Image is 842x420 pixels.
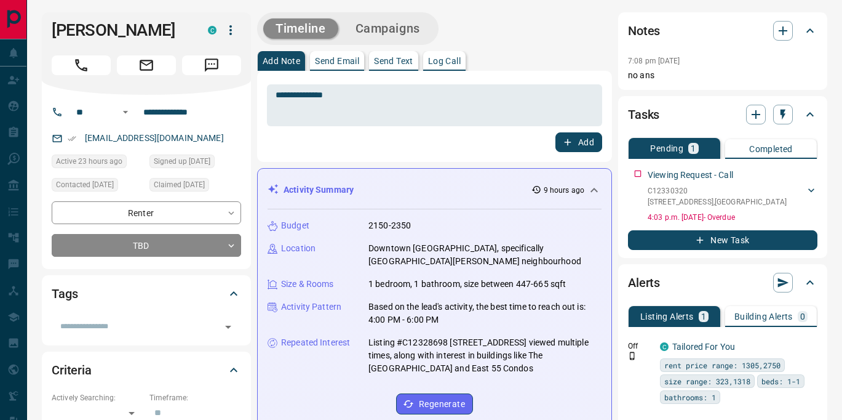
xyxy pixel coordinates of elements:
[281,278,334,291] p: Size & Rooms
[56,179,114,191] span: Contacted [DATE]
[52,279,241,309] div: Tags
[701,312,706,321] p: 1
[628,105,659,124] h2: Tasks
[555,132,602,152] button: Add
[368,278,566,291] p: 1 bedroom, 1 bathroom, size between 447-665 sqft
[648,183,817,210] div: C12330320[STREET_ADDRESS],[GEOGRAPHIC_DATA]
[149,178,241,195] div: Thu Aug 14 2025
[664,375,750,387] span: size range: 323,1318
[52,155,143,172] div: Fri Aug 15 2025
[664,391,716,403] span: bathrooms: 1
[650,144,683,153] p: Pending
[52,360,92,380] h2: Criteria
[182,55,241,75] span: Message
[628,268,817,297] div: Alerts
[56,155,122,168] span: Active 23 hours ago
[368,336,602,375] p: Listing #C12328698 [STREET_ADDRESS] viewed multiple times, along with interest in buildings like ...
[648,196,787,208] p: [STREET_ADDRESS] , [GEOGRAPHIC_DATA]
[284,184,354,196] p: Activity Summary
[263,18,338,39] button: Timeline
[52,55,111,75] span: Call
[281,242,316,255] p: Location
[396,394,473,414] button: Regenerate
[281,219,309,232] p: Budget
[315,57,359,65] p: Send Email
[149,392,241,403] p: Timeframe:
[628,273,660,293] h2: Alerts
[281,336,350,349] p: Repeated Interest
[117,55,176,75] span: Email
[52,20,189,40] h1: [PERSON_NAME]
[660,342,669,351] div: condos.ca
[628,57,680,65] p: 7:08 pm [DATE]
[374,57,413,65] p: Send Text
[85,133,224,143] a: [EMAIL_ADDRESS][DOMAIN_NAME]
[749,145,793,153] p: Completed
[628,100,817,129] div: Tasks
[368,242,602,268] p: Downtown [GEOGRAPHIC_DATA], specifically [GEOGRAPHIC_DATA][PERSON_NAME] neighbourhood
[691,144,696,153] p: 1
[52,355,241,385] div: Criteria
[52,201,241,224] div: Renter
[628,341,653,352] p: Off
[544,185,584,196] p: 9 hours ago
[268,179,602,201] div: Activity Summary9 hours ago
[648,185,787,196] p: C12330320
[68,134,76,143] svg: Email Verified
[648,169,733,182] p: Viewing Request - Call
[640,312,694,321] p: Listing Alerts
[664,359,780,371] span: rent price range: 1305,2750
[628,21,660,41] h2: Notes
[628,16,817,46] div: Notes
[628,352,637,360] svg: Push Notification Only
[52,178,143,195] div: Thu Aug 14 2025
[368,301,602,326] p: Based on the lead's activity, the best time to reach out is: 4:00 PM - 6:00 PM
[628,230,817,250] button: New Task
[208,26,216,34] div: condos.ca
[220,318,237,336] button: Open
[154,179,205,191] span: Claimed [DATE]
[343,18,432,39] button: Campaigns
[149,155,241,172] div: Thu Aug 14 2025
[52,284,77,304] h2: Tags
[52,392,143,403] p: Actively Searching:
[761,375,800,387] span: beds: 1-1
[628,69,817,82] p: no ans
[428,57,461,65] p: Log Call
[281,301,341,313] p: Activity Pattern
[734,312,793,321] p: Building Alerts
[263,57,300,65] p: Add Note
[52,234,241,257] div: TBD
[118,105,133,119] button: Open
[800,312,805,321] p: 0
[154,155,210,168] span: Signed up [DATE]
[672,342,735,352] a: Tailored For You
[648,212,817,223] p: 4:03 p.m. [DATE] - Overdue
[368,219,411,232] p: 2150-2350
